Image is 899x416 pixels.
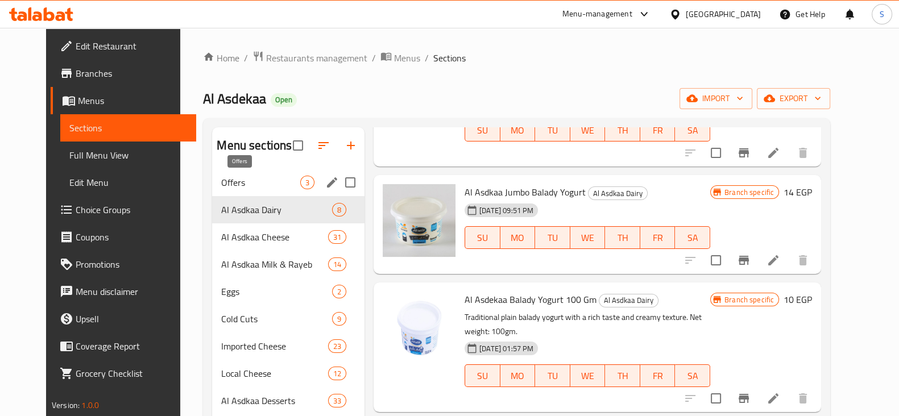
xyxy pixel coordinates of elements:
[880,8,884,20] span: S
[570,364,606,387] button: WE
[51,196,196,223] a: Choice Groups
[535,364,570,387] button: TU
[69,121,187,135] span: Sections
[324,174,341,191] button: edit
[221,257,328,271] div: Al Asdkaa Milk & Rayeb
[689,91,743,106] span: import
[212,223,364,251] div: Al Asdkaa Cheese31
[51,251,196,278] a: Promotions
[60,169,196,196] a: Edit Menu
[470,368,495,384] span: SU
[221,339,328,353] span: Imported Cheese
[645,368,671,384] span: FR
[329,232,346,243] span: 31
[640,226,676,249] button: FR
[475,205,538,216] span: [DATE] 09:51 PM
[599,294,658,307] span: Al Asdkaa Dairy
[51,223,196,251] a: Coupons
[425,51,429,65] li: /
[465,364,500,387] button: SU
[680,88,752,109] button: import
[51,87,196,114] a: Menus
[51,32,196,60] a: Edit Restaurant
[380,51,420,65] a: Menus
[69,148,187,162] span: Full Menu View
[505,368,531,384] span: MO
[60,114,196,142] a: Sections
[221,312,332,326] span: Cold Cuts
[221,176,300,189] span: Offers
[328,257,346,271] div: items
[76,66,187,80] span: Branches
[784,292,812,307] h6: 10 EGP
[505,122,531,139] span: MO
[680,230,706,246] span: SA
[221,230,328,244] span: Al Asdkaa Cheese
[221,394,328,407] span: Al Asdkaa Desserts
[645,230,671,246] span: FR
[640,119,676,142] button: FR
[244,51,248,65] li: /
[465,119,500,142] button: SU
[680,122,706,139] span: SA
[540,230,566,246] span: TU
[329,368,346,379] span: 12
[535,226,570,249] button: TU
[610,122,636,139] span: TH
[51,332,196,360] a: Coverage Report
[575,230,601,246] span: WE
[271,95,297,105] span: Open
[60,142,196,169] a: Full Menu View
[76,312,187,326] span: Upsell
[570,226,606,249] button: WE
[203,51,239,65] a: Home
[332,285,346,298] div: items
[301,177,314,188] span: 3
[81,398,99,413] span: 1.0.0
[575,368,601,384] span: WE
[784,184,812,200] h6: 14 EGP
[465,310,710,339] p: Traditional plain balady yogurt with a rich taste and creamy texture. Net weight: 100gm.
[720,294,778,305] span: Branch specific
[575,122,601,139] span: WE
[465,184,586,201] span: Al Asdkaa Jumbo Balady Yogurt
[680,368,706,384] span: SA
[337,132,364,159] button: Add section
[212,387,364,414] div: Al Asdkaa Desserts33
[76,285,187,298] span: Menu disclaimer
[730,247,757,274] button: Branch-specific-item
[51,305,196,332] a: Upsell
[212,169,364,196] div: Offers3edit
[470,122,495,139] span: SU
[221,203,332,217] span: Al Asdkaa Dairy
[329,396,346,406] span: 33
[704,386,728,410] span: Select to update
[720,187,778,198] span: Branch specific
[599,294,658,307] div: Al Asdkaa Dairy
[212,196,364,223] div: Al Asdkaa Dairy8
[588,186,648,200] div: Al Asdkaa Dairy
[645,122,671,139] span: FR
[221,285,332,298] span: Eggs
[203,86,266,111] span: Al Asdekaa
[76,339,187,353] span: Coverage Report
[333,286,346,297] span: 2
[605,364,640,387] button: TH
[51,360,196,387] a: Grocery Checklist
[76,230,187,244] span: Coupons
[383,292,455,364] img: Al Asdekaa Balady Yogurt 100 Gm
[686,8,761,20] div: [GEOGRAPHIC_DATA]
[221,367,328,380] span: Local Cheese
[675,226,710,249] button: SA
[465,226,500,249] button: SU
[383,184,455,257] img: Al Asdkaa Jumbo Balady Yogurt
[328,367,346,380] div: items
[52,398,80,413] span: Version:
[675,364,710,387] button: SA
[610,368,636,384] span: TH
[332,203,346,217] div: items
[465,291,596,308] span: Al Asdekaa Balady Yogurt 100 Gm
